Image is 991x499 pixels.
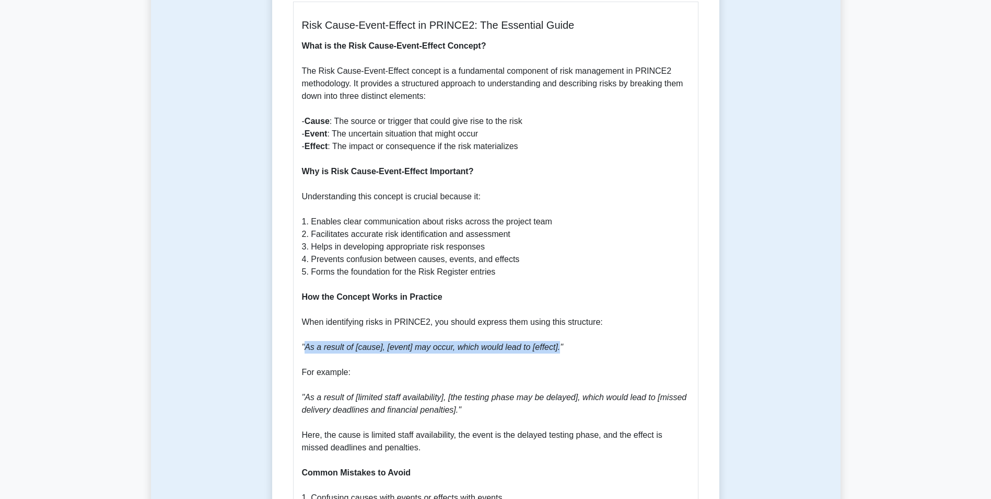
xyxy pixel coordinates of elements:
b: Common Mistakes to Avoid [302,468,411,477]
h5: Risk Cause-Event-Effect in PRINCE2: The Essential Guide [302,19,690,31]
b: Event [305,129,328,138]
b: How the Concept Works in Practice [302,292,442,301]
i: "As a result of [cause], [event] may occur, which would lead to [effect]." [302,343,564,351]
b: Why is Risk Cause-Event-Effect Important? [302,167,474,176]
i: "As a result of [limited staff availability], [the testing phase may be delayed], which would lea... [302,393,687,414]
b: Effect [305,142,328,151]
b: Cause [305,117,330,126]
b: What is the Risk Cause-Event-Effect Concept? [302,41,486,50]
